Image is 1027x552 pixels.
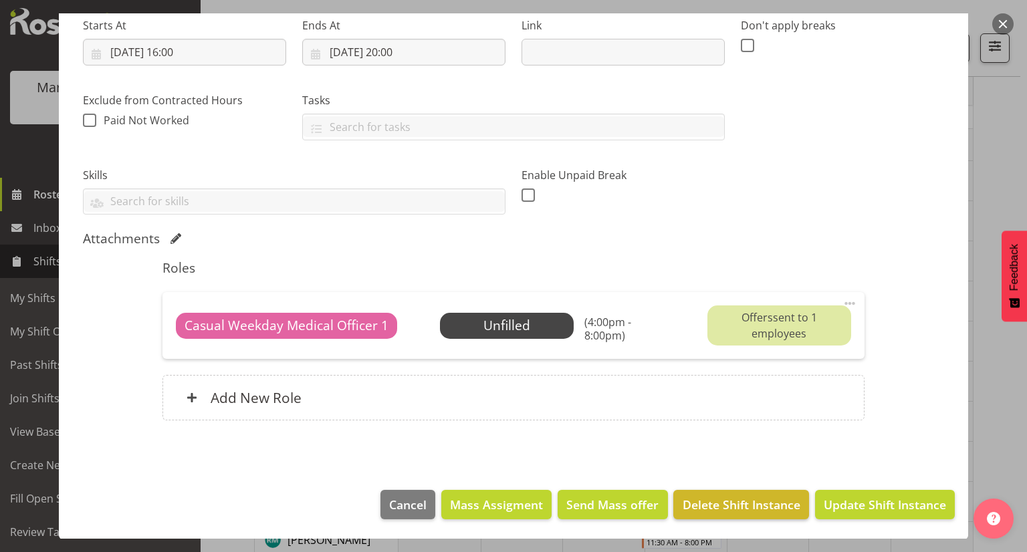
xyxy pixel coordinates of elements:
span: Update Shift Instance [824,496,946,513]
span: Offers [741,310,773,325]
button: Update Shift Instance [815,490,955,519]
h5: Roles [162,260,864,276]
label: Starts At [83,17,286,33]
img: help-xxl-2.png [987,512,1000,525]
span: Casual Weekday Medical Officer 1 [185,316,388,335]
button: Feedback - Show survey [1002,231,1027,321]
span: Delete Shift Instance [683,496,800,513]
label: Exclude from Contracted Hours [83,92,286,108]
button: Delete Shift Instance [673,490,808,519]
button: Mass Assigment [441,490,552,519]
label: Don't apply breaks [741,17,944,33]
h6: (4:00pm - 8:00pm) [584,315,673,342]
h6: Add New Role [211,389,302,406]
label: Tasks [302,92,725,108]
div: sent to 1 employees [707,305,850,346]
button: Cancel [380,490,435,519]
input: Search for tasks [303,116,724,137]
input: Click to select... [302,39,505,65]
span: Send Mass offer [566,496,659,513]
input: Search for skills [84,191,505,212]
label: Enable Unpaid Break [522,167,725,183]
label: Skills [83,167,505,183]
label: Ends At [302,17,505,33]
span: Unfilled [483,316,530,334]
h5: Attachments [83,231,160,247]
input: Click to select... [83,39,286,65]
label: Link [522,17,725,33]
span: Mass Assigment [450,496,543,513]
span: Feedback [1008,244,1020,291]
button: Send Mass offer [558,490,667,519]
span: Cancel [389,496,427,513]
span: Paid Not Worked [104,113,189,128]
